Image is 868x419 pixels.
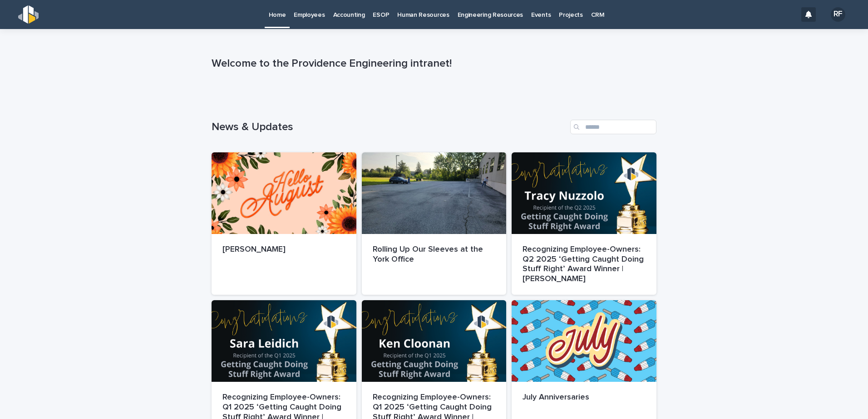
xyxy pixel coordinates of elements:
[212,121,567,134] h1: News & Updates
[362,152,507,295] a: Rolling Up Our Sleeves at the York Office
[831,7,845,22] div: RF
[222,245,345,255] p: [PERSON_NAME]
[523,245,646,284] p: Recognizing Employee-Owners: Q2 2025 ‘Getting Caught Doing Stuff Right’ Award Winner | [PERSON_NAME]
[512,152,656,295] a: Recognizing Employee-Owners: Q2 2025 ‘Getting Caught Doing Stuff Right’ Award Winner | [PERSON_NAME]
[212,57,653,70] p: Welcome to the Providence Engineering intranet!
[523,393,646,403] p: July Anniversaries
[18,5,39,24] img: s5b5MGTdWwFoU4EDV7nw
[212,152,356,295] a: [PERSON_NAME]
[373,245,496,264] p: Rolling Up Our Sleeves at the York Office
[570,120,656,134] input: Search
